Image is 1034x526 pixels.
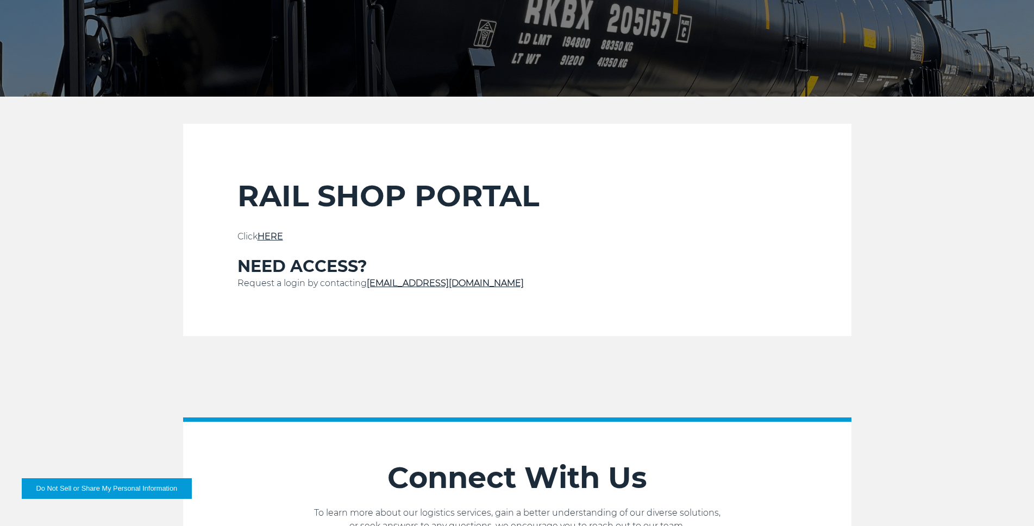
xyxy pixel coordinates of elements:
[22,478,192,499] button: Do Not Sell or Share My Personal Information
[237,178,797,214] h2: RAIL SHOP PORTAL
[980,474,1034,526] iframe: Chat Widget
[237,277,797,290] p: Request a login by contacting
[237,256,797,277] h3: NEED ACCESS?
[183,460,851,496] h2: Connect With Us
[258,231,283,242] a: HERE
[367,278,524,288] a: [EMAIL_ADDRESS][DOMAIN_NAME]
[237,230,797,243] p: Click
